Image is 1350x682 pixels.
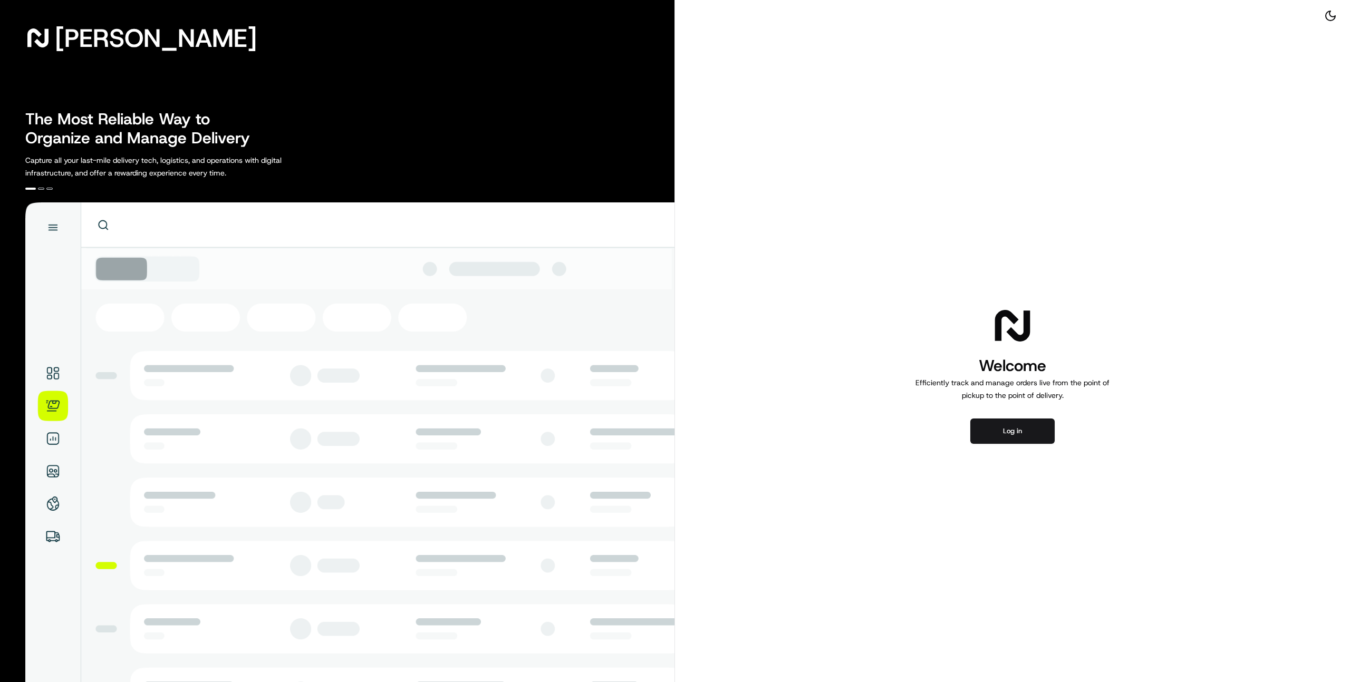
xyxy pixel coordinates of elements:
[970,418,1055,444] button: Log in
[25,110,262,148] h2: The Most Reliable Way to Organize and Manage Delivery
[55,27,257,48] span: [PERSON_NAME]
[25,154,329,179] p: Capture all your last-mile delivery tech, logistics, and operations with digital infrastructure, ...
[911,376,1114,402] p: Efficiently track and manage orders live from the point of pickup to the point of delivery.
[911,355,1114,376] h1: Welcome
